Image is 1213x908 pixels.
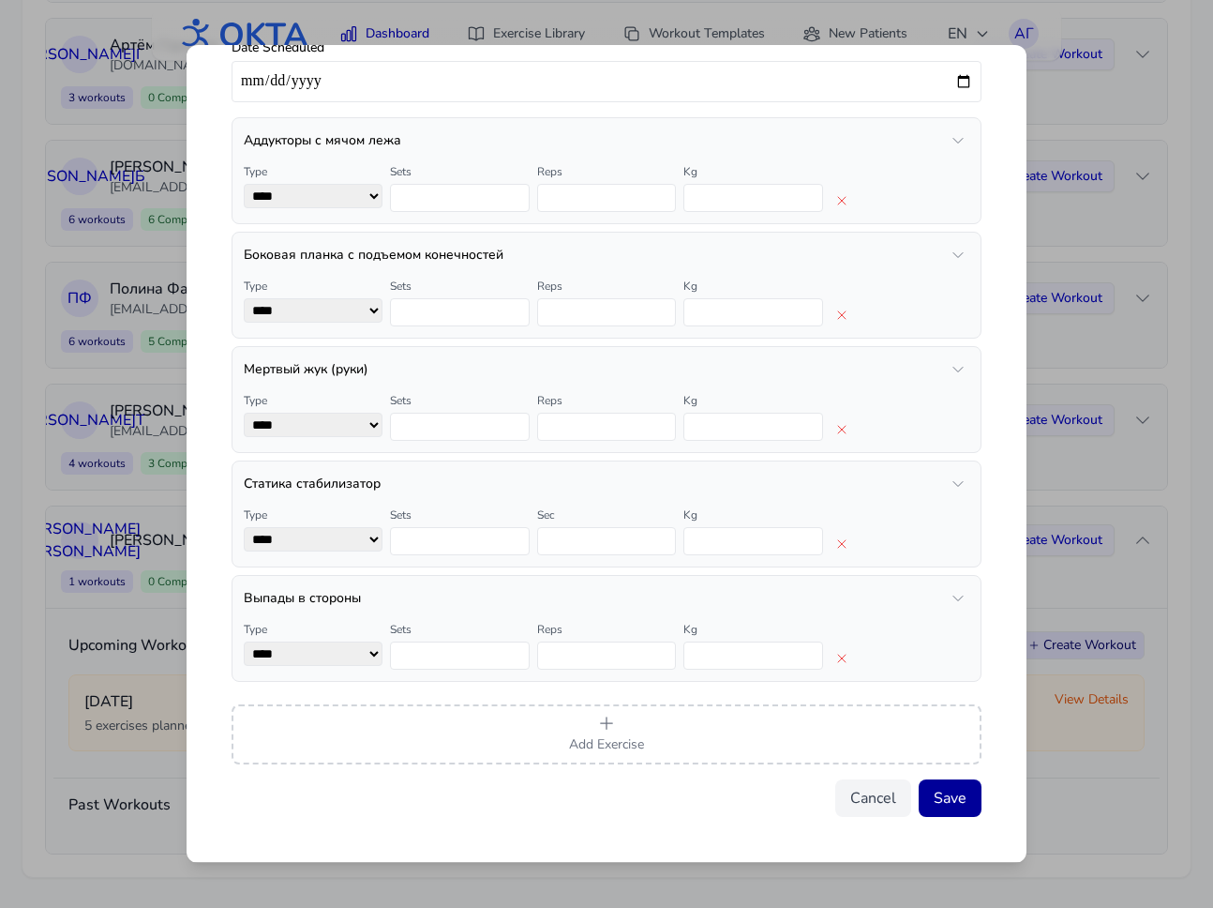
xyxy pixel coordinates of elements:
[244,622,267,637] label: Type
[244,131,401,150] h3: Аддукторы с мячом лежа
[390,164,412,179] label: Sets
[683,622,697,637] label: Kg
[919,779,981,817] button: Save
[244,589,361,608] h3: Выпады в стороны
[244,360,368,379] h3: Мертвый жук (руки)
[683,507,697,522] label: Kg
[683,279,697,294] label: Kg
[390,507,412,522] label: Sets
[537,393,562,408] label: Reps
[683,393,697,408] label: Kg
[569,735,644,753] span: Add Exercise
[537,164,562,179] label: Reps
[244,164,267,179] label: Type
[390,279,412,294] label: Sets
[244,393,267,408] label: Type
[537,507,555,522] label: Sec
[390,622,412,637] label: Sets
[537,622,562,637] label: Reps
[232,38,981,57] label: Date Scheduled
[244,507,267,522] label: Type
[244,279,267,294] label: Type
[683,164,697,179] label: Kg
[537,279,562,294] label: Reps
[232,704,981,764] button: Add Exercise
[390,393,412,408] label: Sets
[244,246,503,265] h3: Боковая планка с подъемом конечностей
[835,779,911,817] button: Cancel
[244,475,381,493] h3: Статика стабилизатор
